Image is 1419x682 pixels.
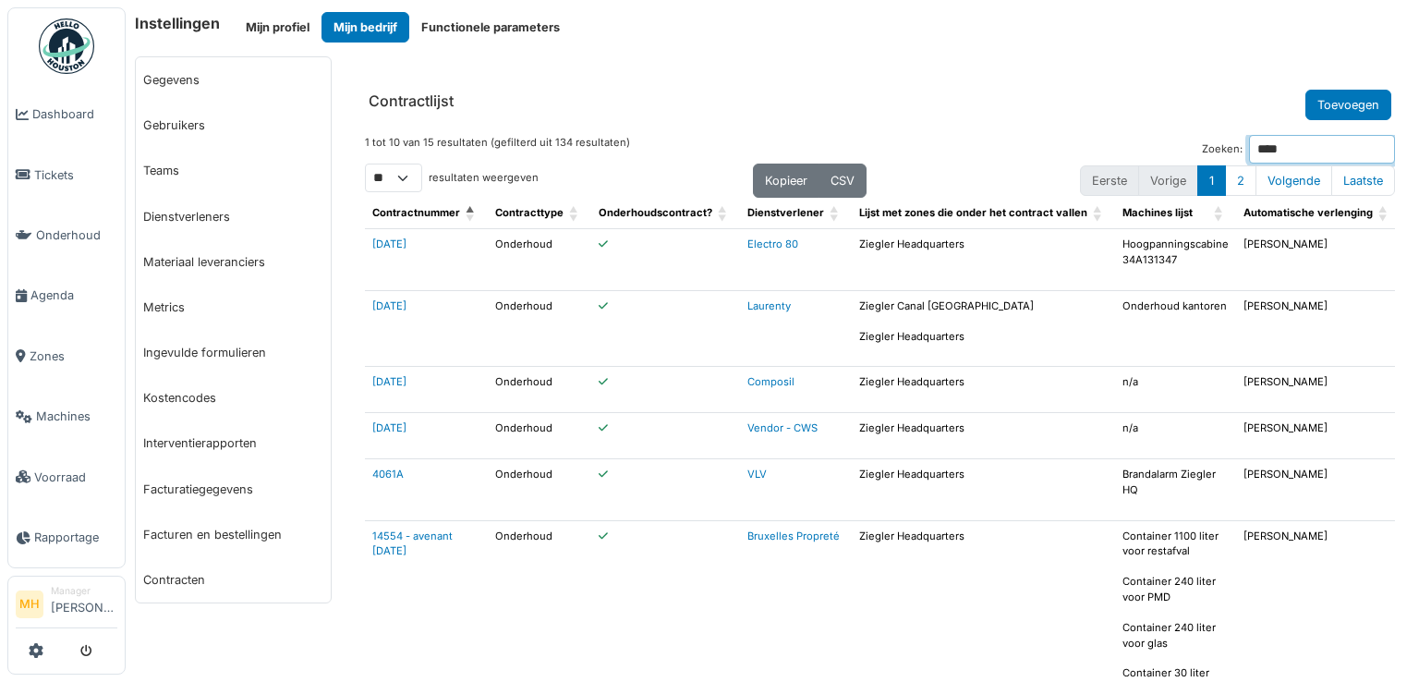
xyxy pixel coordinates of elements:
img: Badge_color-CXgf-gQk.svg [39,18,94,74]
span: Contractnummer [372,206,460,219]
p: Ziegler Headquarters [859,420,1108,436]
button: 2 [1225,165,1256,196]
button: Next [1255,165,1332,196]
td: [PERSON_NAME] [1236,229,1401,291]
p: Ziegler Headquarters [859,467,1108,482]
a: Contracten [136,557,331,603]
p: Container 1100 liter voor restafval [1122,529,1229,560]
td: [PERSON_NAME] [1236,413,1401,459]
div: Manager [51,584,117,598]
a: Teams [136,148,331,193]
p: Ziegler Canal [GEOGRAPHIC_DATA] [859,298,1108,314]
a: Metrics [136,285,331,330]
p: n/a [1122,374,1229,390]
a: Materiaal leveranciers [136,239,331,285]
a: Interventierapporten [136,420,331,466]
span: Lijst met zones die onder het contract vallen [859,206,1087,219]
a: MH Manager[PERSON_NAME] [16,584,117,628]
p: Container 240 liter voor glas [1122,620,1229,652]
button: Toevoegen [1305,90,1391,120]
div: 1 tot 10 van 15 resultaten (gefilterd uit 134 resultaten) [365,135,630,164]
a: Voorraad [8,446,125,506]
a: VLV [747,468,767,481]
span: Tickets [34,166,117,184]
a: Gebruikers [136,103,331,148]
span: Dienstverlener [747,206,824,219]
li: MH [16,591,43,618]
p: Onderhoud kantoren [1122,298,1229,314]
span: Lijst met zones die onder het contract vallen: Activate to sort [1093,198,1104,228]
span: Automatische verlenging: Activate to sort [1378,198,1389,228]
span: CSV [831,174,855,188]
span: Contracttype [495,206,564,219]
a: Facturen en bestellingen [136,512,331,557]
h6: Instellingen [135,15,220,32]
span: Automatische verlenging [1243,206,1373,219]
p: Container 240 liter voor PMD [1122,574,1229,605]
a: [DATE] [372,375,406,388]
span: Rapportage [34,529,117,546]
button: Kopieer [753,164,819,198]
a: 14554 - avenant [DATE] [372,530,453,558]
td: [PERSON_NAME] [1236,458,1401,520]
span: Machines lijst: Activate to sort [1214,198,1225,228]
a: Bruxelles Propreté [747,530,840,542]
a: Laurenty [747,299,791,312]
td: Onderhoud [488,413,591,459]
a: 4061A [372,468,404,481]
p: Hoogpanningscabine 34A131347 [1122,237,1229,268]
td: [PERSON_NAME] [1236,290,1401,367]
a: Vendor - CWS [747,421,818,434]
span: Machines [36,408,117,425]
a: [DATE] [372,237,406,250]
p: Ziegler Headquarters [859,237,1108,252]
a: Onderhoud [8,205,125,265]
button: Functionele parameters [409,12,572,43]
span: Dashboard [32,105,117,123]
a: Gegevens [136,57,331,103]
li: [PERSON_NAME] [51,584,117,624]
a: Electro 80 [747,237,798,250]
a: Kostencodes [136,375,331,420]
button: Mijn profiel [234,12,321,43]
p: Ziegler Headquarters [859,374,1108,390]
span: Contracttype: Activate to sort [569,198,580,228]
td: Onderhoud [488,458,591,520]
a: Ingevulde formulieren [136,330,331,375]
label: resultaten weergeven [429,170,539,186]
td: Onderhoud [488,290,591,367]
a: [DATE] [372,421,406,434]
button: CSV [819,164,867,198]
h6: Contractlijst [369,92,454,110]
span: Onderhoud [36,226,117,244]
nav: pagination [1080,165,1395,196]
button: 1 [1197,165,1226,196]
p: Ziegler Headquarters [859,329,1108,345]
button: Last [1331,165,1395,196]
button: Mijn bedrijf [321,12,409,43]
a: Composil [747,375,794,388]
a: Dashboard [8,84,125,144]
span: Onderhoudscontract? [599,206,712,219]
p: Brandalarm Ziegler HQ [1122,467,1229,498]
span: Kopieer [765,174,807,188]
p: Ziegler Headquarters [859,529,1108,544]
span: Voorraad [34,469,117,486]
td: Onderhoud [488,367,591,413]
a: [DATE] [372,299,406,312]
span: Onderhoudscontract?: Activate to sort [718,198,729,228]
a: Dienstverleners [136,194,331,239]
label: Zoeken: [1202,141,1243,157]
a: Machines [8,386,125,446]
span: Agenda [30,286,117,304]
a: Zones [8,326,125,386]
a: Agenda [8,265,125,325]
a: Facturatiegegevens [136,467,331,512]
span: Contractnummer: Activate to invert sorting [466,198,477,228]
td: [PERSON_NAME] [1236,367,1401,413]
p: n/a [1122,420,1229,436]
a: Tickets [8,144,125,204]
td: Onderhoud [488,229,591,291]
